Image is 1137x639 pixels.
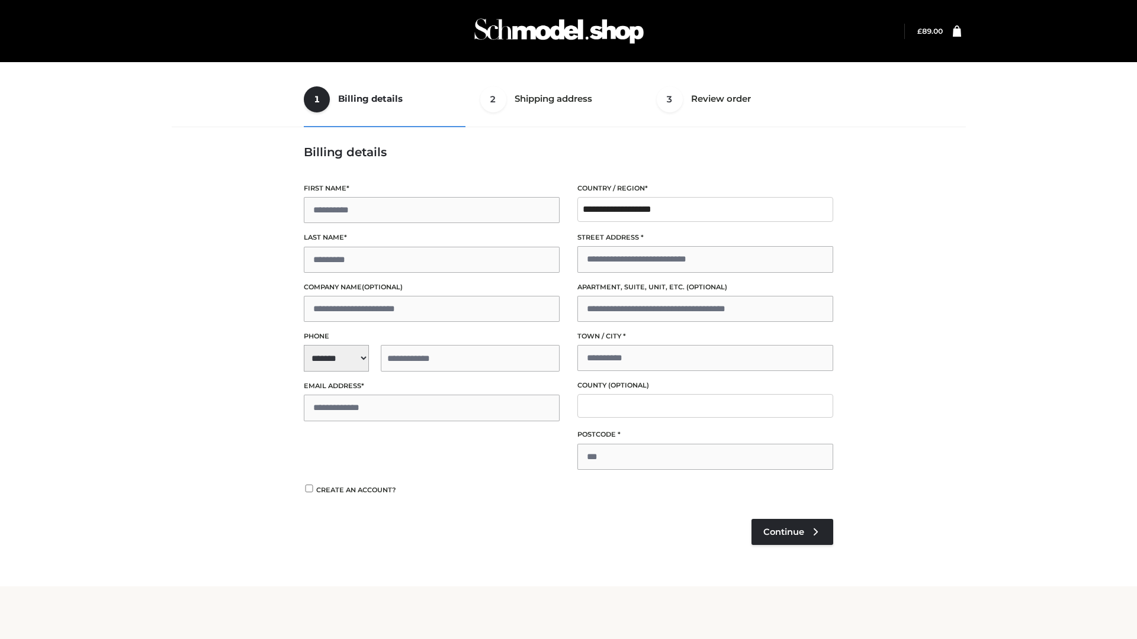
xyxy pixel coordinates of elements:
[577,282,833,293] label: Apartment, suite, unit, etc.
[917,27,943,35] a: £89.00
[577,429,833,440] label: Postcode
[577,232,833,243] label: Street address
[751,519,833,545] a: Continue
[316,486,396,494] span: Create an account?
[304,331,560,342] label: Phone
[304,380,560,392] label: Email address
[917,27,943,35] bdi: 89.00
[763,527,804,537] span: Continue
[686,283,727,291] span: (optional)
[577,183,833,194] label: Country / Region
[470,8,648,54] img: Schmodel Admin 964
[304,282,560,293] label: Company name
[917,27,922,35] span: £
[304,183,560,194] label: First name
[304,145,833,159] h3: Billing details
[577,331,833,342] label: Town / City
[362,283,403,291] span: (optional)
[608,381,649,389] span: (optional)
[577,380,833,391] label: County
[304,232,560,243] label: Last name
[304,485,314,492] input: Create an account?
